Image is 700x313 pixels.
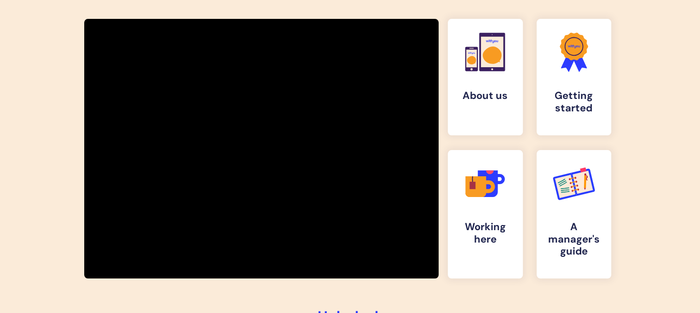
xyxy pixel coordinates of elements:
a: A manager's guide [537,150,612,278]
a: Getting started [537,19,612,135]
h4: Working here [455,221,515,245]
a: About us [448,19,523,135]
h4: A manager's guide [544,221,604,257]
iframe: Welcome to WithYou video [84,49,439,249]
h4: Getting started [544,90,604,114]
h4: About us [455,90,515,102]
a: Working here [448,150,523,278]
